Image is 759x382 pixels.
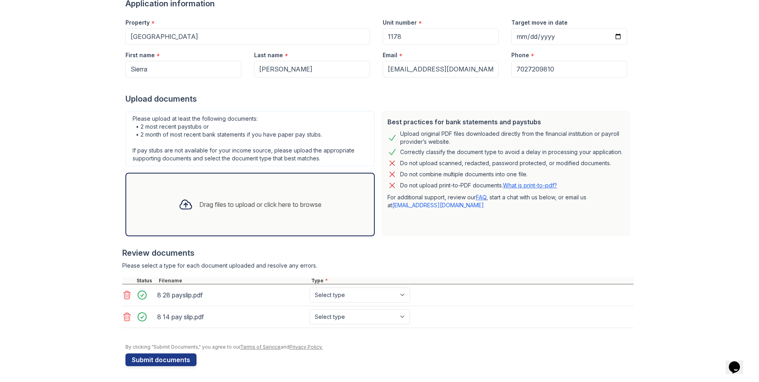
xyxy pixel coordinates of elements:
[400,181,557,189] p: Do not upload print-to-PDF documents.
[157,278,310,284] div: Filename
[240,344,281,350] a: Terms of Service
[125,19,150,27] label: Property
[400,158,611,168] div: Do not upload scanned, redacted, password protected, or modified documents.
[157,311,306,323] div: 8 14 pay slip.pdf
[289,344,323,350] a: Privacy Policy.
[400,170,528,179] div: Do not combine multiple documents into one file.
[125,51,155,59] label: First name
[476,194,486,201] a: FAQ
[122,262,634,270] div: Please select a type for each document uploaded and resolve any errors.
[199,200,322,209] div: Drag files to upload or click here to browse
[135,278,157,284] div: Status
[157,289,306,301] div: 8 28 payslip.pdf
[387,193,624,209] p: For additional support, review our , start a chat with us below, or email us at
[122,247,634,259] div: Review documents
[125,353,196,366] button: Submit documents
[254,51,283,59] label: Last name
[383,19,417,27] label: Unit number
[310,278,634,284] div: Type
[503,182,557,189] a: What is print-to-pdf?
[387,117,624,127] div: Best practices for bank statements and paystubs
[125,344,634,350] div: By clicking "Submit Documents," you agree to our and
[400,147,622,157] div: Correctly classify the document type to avoid a delay in processing your application.
[511,19,568,27] label: Target move in date
[383,51,397,59] label: Email
[125,93,634,104] div: Upload documents
[511,51,529,59] label: Phone
[392,202,484,208] a: [EMAIL_ADDRESS][DOMAIN_NAME]
[726,350,751,374] iframe: chat widget
[125,111,375,166] div: Please upload at least the following documents: • 2 most recent paystubs or • 2 month of most rec...
[400,130,624,146] div: Upload original PDF files downloaded directly from the financial institution or payroll provider’...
